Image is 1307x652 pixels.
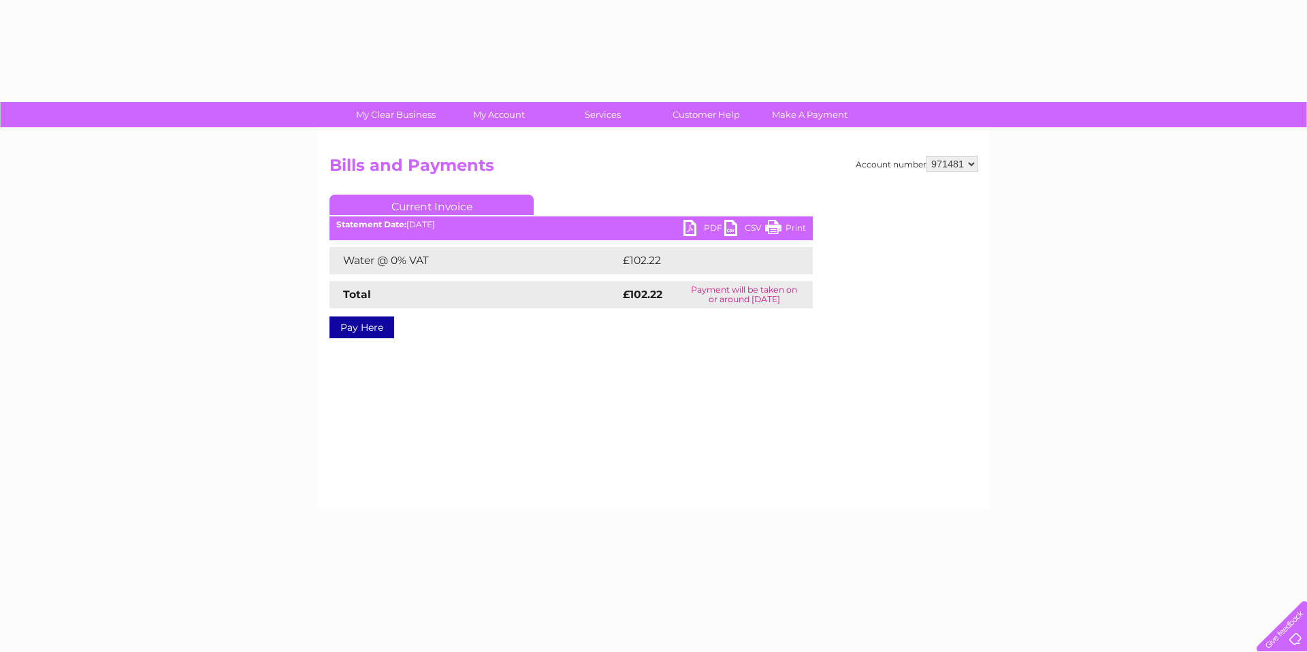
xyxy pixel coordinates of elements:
[676,281,813,308] td: Payment will be taken on or around [DATE]
[547,102,659,127] a: Services
[329,316,394,338] a: Pay Here
[856,156,978,172] div: Account number
[623,288,662,301] strong: £102.22
[650,102,762,127] a: Customer Help
[329,247,619,274] td: Water @ 0% VAT
[724,220,765,240] a: CSV
[340,102,452,127] a: My Clear Business
[329,195,534,215] a: Current Invoice
[336,219,406,229] b: Statement Date:
[683,220,724,240] a: PDF
[343,288,371,301] strong: Total
[765,220,806,240] a: Print
[329,220,813,229] div: [DATE]
[443,102,555,127] a: My Account
[754,102,866,127] a: Make A Payment
[329,156,978,182] h2: Bills and Payments
[619,247,788,274] td: £102.22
